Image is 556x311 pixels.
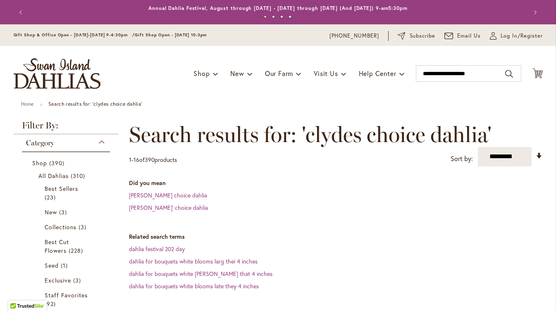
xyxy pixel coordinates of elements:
a: Best Sellers [45,184,90,202]
span: 3 [59,208,69,216]
button: Next [526,4,543,21]
a: Home [21,101,34,107]
button: 1 of 4 [264,15,267,18]
a: dahlia for bouquets white blooms larg thei 4 inches [129,257,258,265]
span: Gift Shop & Office Open - [DATE]-[DATE] 9-4:30pm / [14,32,135,38]
span: Collections [45,223,77,231]
span: Our Farm [265,69,293,78]
button: 4 of 4 [289,15,291,18]
a: [PERSON_NAME]' choice dahlia [129,204,208,211]
a: dahlia for bouquets white [PERSON_NAME] that 4 inches [129,270,272,278]
a: Annual Dahlia Festival, August through [DATE] - [DATE] through [DATE] (And [DATE]) 9-am5:30pm [148,5,408,11]
span: 92 [45,299,58,308]
span: Email Us [457,32,481,40]
a: [PERSON_NAME] choice dahlia [129,191,207,199]
span: 228 [69,246,85,255]
span: 390 [49,159,67,167]
span: Search results for: 'clydes choice dahlia' [129,122,492,147]
dt: Related search terms [129,233,543,241]
span: 16 [134,156,139,164]
a: Staff Favorites [45,291,90,308]
span: 310 [71,171,87,180]
span: New [230,69,244,78]
span: Seed [45,261,59,269]
a: New [45,208,90,216]
a: dahlia for bouquets white blooms late they 4 inches [129,282,259,290]
span: 1 [129,156,131,164]
dt: Did you mean [129,179,543,187]
a: Best Cut Flowers [45,237,90,255]
label: Sort by: [451,151,473,166]
a: [PHONE_NUMBER] [329,32,379,40]
span: 3 [73,276,83,285]
a: All Dahlias [38,171,96,180]
span: Shop [32,159,47,167]
span: Best Cut Flowers [45,238,69,254]
span: Log In/Register [501,32,543,40]
p: - of products [129,153,177,166]
span: New [45,208,57,216]
a: Exclusive [45,276,90,285]
button: 3 of 4 [280,15,283,18]
span: 390 [145,156,155,164]
span: 3 [79,223,88,231]
button: 2 of 4 [272,15,275,18]
strong: Search results for: 'clydes choice dahlia' [48,101,142,107]
span: Help Center [359,69,396,78]
span: All Dahlias [38,172,69,180]
span: Visit Us [314,69,338,78]
a: store logo [14,58,100,89]
span: Best Sellers [45,185,79,192]
a: Email Us [444,32,481,40]
strong: Filter By: [14,121,119,134]
a: Shop [32,159,102,167]
span: 1 [61,261,70,270]
span: Category [26,138,54,147]
span: Gift Shop Open - [DATE] 10-3pm [135,32,207,38]
span: Exclusive [45,276,71,284]
a: Seed [45,261,90,270]
span: 23 [45,193,58,202]
a: Subscribe [398,32,435,40]
a: Collections [45,223,90,231]
span: Shop [193,69,210,78]
a: Log In/Register [490,32,543,40]
span: Staff Favorites [45,291,88,299]
a: dahlia festival 202 day [129,245,185,253]
button: Previous [14,4,30,21]
span: Subscribe [410,32,436,40]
